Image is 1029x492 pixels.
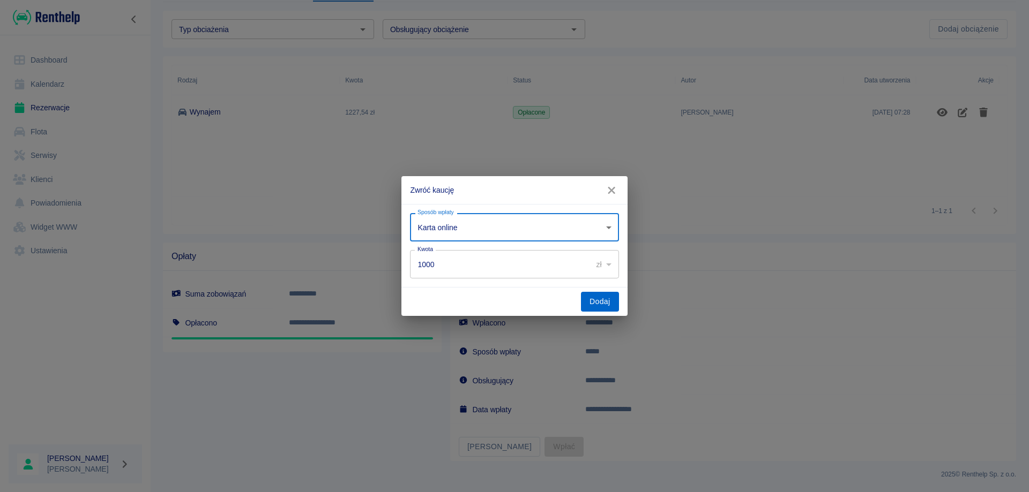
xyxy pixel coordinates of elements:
[417,208,454,216] label: Sposób wpłaty
[581,292,619,312] button: Dodaj
[589,250,619,278] div: zł
[401,176,627,204] h2: Zwróć kaucję
[410,213,618,241] div: Karta online
[417,245,433,253] label: Kwota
